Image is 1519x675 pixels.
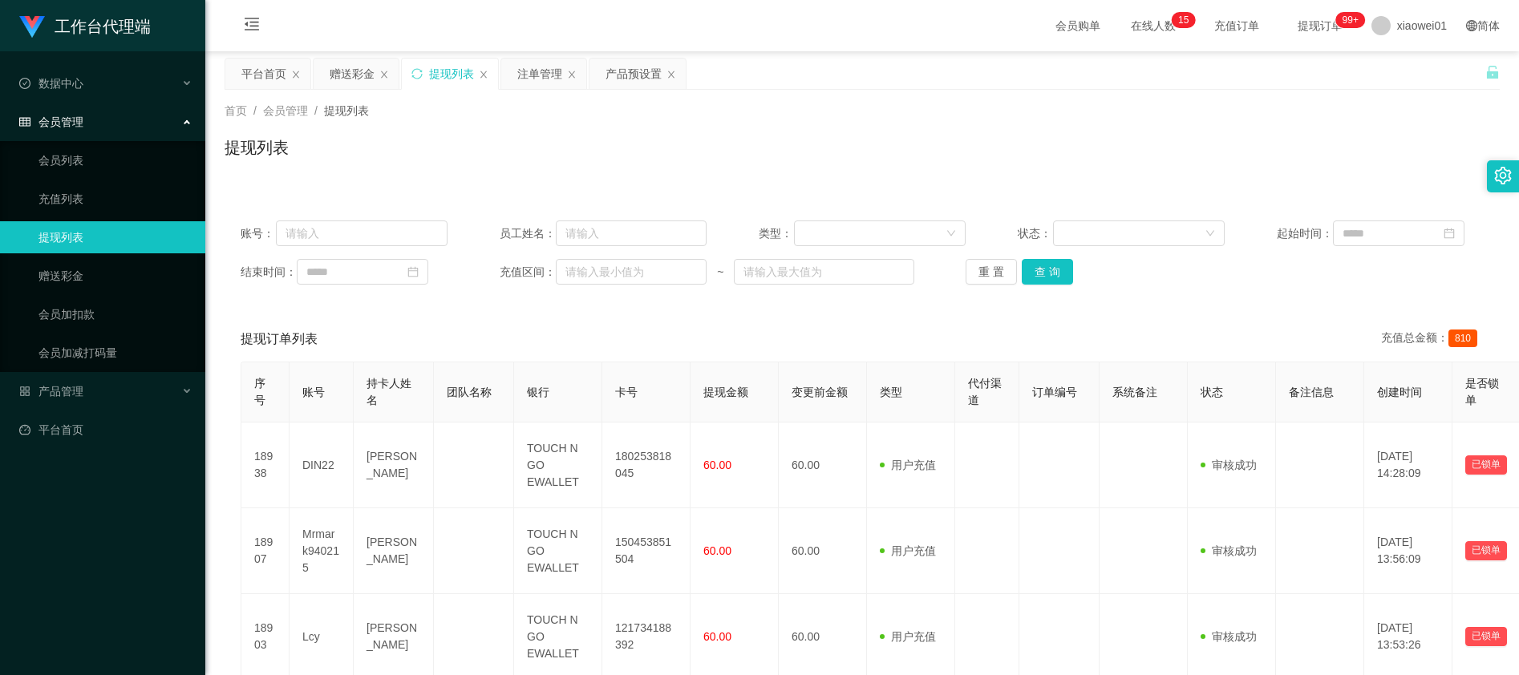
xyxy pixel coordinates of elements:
i: 图标: down [1205,228,1215,240]
span: 充值区间： [500,264,556,281]
span: 审核成功 [1201,544,1257,557]
td: 18938 [241,422,290,508]
a: 工作台代理端 [19,19,151,32]
span: 用户充值 [880,544,936,557]
p: 5 [1184,12,1189,28]
i: 图标: down [946,228,956,240]
i: 图标: close [291,70,301,79]
a: 充值列表 [38,183,192,215]
i: 图标: table [19,116,30,127]
span: 状态： [1018,225,1054,242]
td: 60.00 [779,508,867,594]
span: 810 [1448,329,1477,347]
span: 卡号 [615,386,638,398]
td: 180253818045 [602,422,691,508]
span: 提现金额 [703,386,748,398]
span: 订单编号 [1032,386,1077,398]
span: 审核成功 [1201,459,1257,471]
span: 提现列表 [324,104,369,117]
a: 图标: dashboard平台首页 [19,414,192,446]
span: 银行 [527,386,549,398]
a: 会员加减打码量 [38,337,192,369]
span: 序号 [254,377,265,406]
span: 数据中心 [19,77,83,90]
img: logo.9652507e.png [19,16,45,38]
span: 首页 [225,104,247,117]
input: 请输入 [276,220,448,246]
td: 60.00 [779,422,867,508]
button: 已锁单 [1465,627,1507,646]
span: 用户充值 [880,630,936,643]
i: 图标: close [379,70,389,79]
i: 图标: close [479,70,488,79]
td: [DATE] 13:56:09 [1364,508,1452,594]
div: 注单管理 [517,59,562,89]
span: 在线人数 [1123,20,1184,31]
i: 图标: check-circle-o [19,78,30,89]
h1: 提现列表 [225,135,289,160]
td: Mrmark940215 [290,508,354,594]
button: 已锁单 [1465,455,1507,475]
input: 请输入 [556,220,707,246]
td: DIN22 [290,422,354,508]
span: 类型 [880,386,902,398]
i: 图标: unlock [1485,65,1500,79]
div: 提现列表 [429,59,474,89]
span: 备注信息 [1289,386,1334,398]
i: 图标: calendar [407,266,419,277]
input: 请输入最小值为 [556,259,707,285]
div: 赠送彩金 [330,59,375,89]
td: TOUCH N GO EWALLET [514,422,602,508]
span: 状态 [1201,386,1223,398]
td: [DATE] 14:28:09 [1364,422,1452,508]
input: 请输入最大值为 [734,259,913,285]
td: 18907 [241,508,290,594]
span: 系统备注 [1112,386,1157,398]
sup: 1023 [1336,12,1365,28]
span: 提现订单 [1290,20,1351,31]
i: 图标: menu-fold [225,1,279,52]
i: 图标: close [666,70,676,79]
span: / [314,104,318,117]
span: 提现订单列表 [241,329,318,349]
td: [PERSON_NAME] [354,422,434,508]
span: 创建时间 [1377,386,1422,398]
a: 会员列表 [38,144,192,176]
span: 会员管理 [19,115,83,128]
span: 结束时间： [241,264,297,281]
span: 账号： [241,225,276,242]
td: TOUCH N GO EWALLET [514,508,602,594]
span: 60.00 [703,630,731,643]
i: 图标: global [1466,20,1477,31]
span: 充值订单 [1206,20,1267,31]
a: 赠送彩金 [38,260,192,292]
span: 是否锁单 [1465,377,1499,406]
span: 持卡人姓名 [367,377,411,406]
i: 图标: calendar [1444,228,1455,239]
span: 审核成功 [1201,630,1257,643]
span: 代付渠道 [968,377,1002,406]
div: 充值总金额： [1381,329,1484,349]
span: 员工姓名： [500,225,556,242]
a: 会员加扣款 [38,298,192,330]
i: 图标: sync [411,68,423,79]
span: 60.00 [703,544,731,557]
span: 变更前金额 [792,386,848,398]
td: 150453851504 [602,508,691,594]
a: 提现列表 [38,221,192,253]
span: / [253,104,257,117]
i: 图标: appstore-o [19,386,30,397]
span: 用户充值 [880,459,936,471]
button: 查 询 [1022,259,1073,285]
td: [PERSON_NAME] [354,508,434,594]
i: 图标: setting [1494,167,1512,184]
span: 账号 [302,386,325,398]
div: 平台首页 [241,59,286,89]
div: 产品预设置 [606,59,662,89]
span: 60.00 [703,459,731,471]
span: 会员管理 [263,104,308,117]
button: 已锁单 [1465,541,1507,560]
h1: 工作台代理端 [55,1,151,52]
p: 1 [1178,12,1184,28]
span: ~ [707,264,734,281]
